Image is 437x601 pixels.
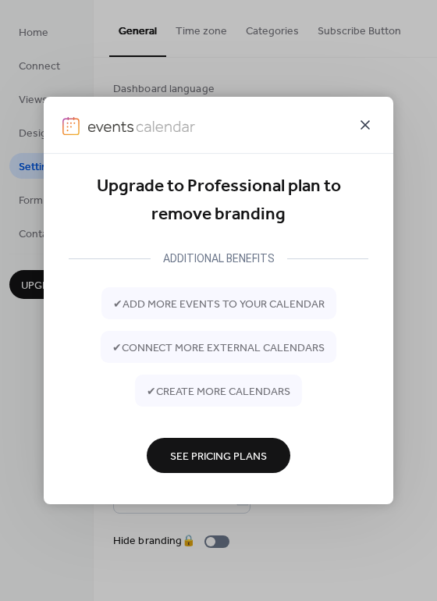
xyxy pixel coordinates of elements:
[69,172,368,229] div: Upgrade to Professional plan to remove branding
[151,249,287,268] div: ADDITIONAL BENEFITS
[147,438,290,473] button: See Pricing Plans
[62,117,80,136] img: logo-icon
[112,340,325,356] span: ✔ connect more external calendars
[147,383,290,400] span: ✔ create more calendars
[87,117,195,136] img: logo-type
[170,448,267,464] span: See Pricing Plans
[113,296,325,312] span: ✔ add more events to your calendar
